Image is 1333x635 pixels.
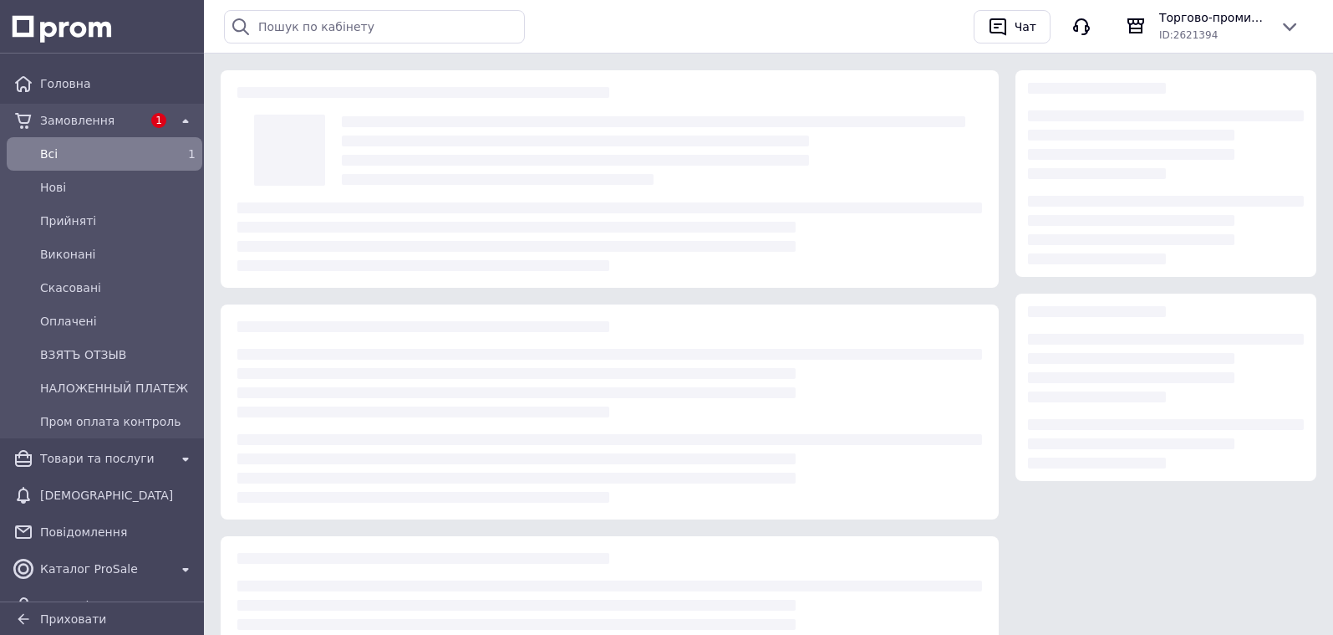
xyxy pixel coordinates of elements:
span: Торгово-промислова компанія: Зав Маг Пром [1159,9,1266,26]
span: Товари та послуги [40,450,169,467]
span: Каталог ProSale [40,561,169,577]
span: Замовлення [40,112,142,129]
span: Всi [40,146,162,162]
span: ВЗЯТЪ ОТЗЫВ [40,346,196,363]
input: Пошук по кабінету [224,10,525,44]
span: Пром оплата контроль [40,413,196,430]
span: Повідомлення [40,524,196,540]
span: 1 [188,147,196,161]
span: Покупці [40,597,196,614]
span: Головна [40,75,196,92]
span: НАЛОЖЕННЫЙ ПЛАТЕЖ [40,380,196,397]
div: Чат [1011,14,1040,39]
span: Скасовані [40,279,196,296]
span: [DEMOGRAPHIC_DATA] [40,487,196,504]
span: Виконані [40,246,196,263]
span: ID: 2621394 [1159,29,1218,41]
span: Оплачені [40,313,196,330]
button: Чат [974,10,1051,44]
span: Нові [40,179,196,196]
span: 1 [151,113,166,128]
span: Приховати [40,612,106,626]
span: Прийняті [40,213,196,229]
